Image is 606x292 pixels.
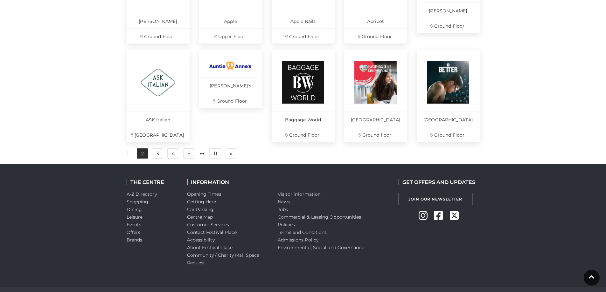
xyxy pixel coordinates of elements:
a: Community / Charity Mall Space Request [187,252,260,266]
a: Car Parking [187,207,214,212]
a: Leisure [127,214,143,220]
a: ASK Italian [GEOGRAPHIC_DATA] [127,50,190,142]
p: Apricot [344,13,407,28]
p: Upper Floor [199,28,262,44]
p: ASK Italian [127,112,190,127]
a: 1 [123,149,133,159]
span: » [230,151,232,156]
p: [PERSON_NAME] [127,13,190,28]
a: Jobs [278,207,288,212]
a: Policies [278,222,295,227]
a: Admissions Policy [278,237,319,243]
a: [GEOGRAPHIC_DATA] Ground floor [344,50,407,142]
p: Apple Nails [272,13,335,28]
a: About Festival Place [187,245,233,250]
a: Offers [127,229,141,235]
a: 4 [167,148,179,159]
a: Accessibility [187,237,215,243]
a: Opening Times [187,191,221,197]
p: Ground Floor [199,93,262,108]
a: Terms and Conditions [278,229,327,235]
h2: THE CENTRE [127,179,178,185]
p: Ground Floor [127,28,190,44]
h2: INFORMATION [187,179,268,185]
a: [GEOGRAPHIC_DATA] Ground Floor [417,50,480,142]
a: Next [226,148,236,159]
p: Ground Floor [272,28,335,44]
p: [GEOGRAPHIC_DATA] [127,127,190,142]
a: Centre Map [187,214,213,220]
a: Customer Services [187,222,229,227]
a: 11 [209,148,221,159]
a: Brands [127,237,143,243]
p: [PERSON_NAME]'s [199,78,262,93]
p: [GEOGRAPHIC_DATA] [417,112,480,127]
a: Contact Festival Place [187,229,237,235]
a: Events [127,222,142,227]
p: Ground Floor [417,18,480,33]
a: Getting Here [187,199,216,205]
h2: GET OFFERS AND UPDATES [399,179,475,185]
p: [PERSON_NAME] [417,3,480,18]
p: Ground Floor [344,28,407,44]
a: A-Z Directory [127,191,157,197]
a: Dining [127,207,142,212]
p: Baggage World [272,112,335,127]
p: Ground floor [344,127,407,142]
a: Commercial & Leasing Opportunities [278,214,361,220]
p: Ground Floor [272,127,335,142]
p: Apple [199,13,262,28]
p: Ground Floor [417,127,480,142]
a: Baggage World Ground Floor [272,50,335,142]
a: 2 [137,148,148,159]
a: 5 [183,148,194,159]
a: Shopping [127,199,149,205]
a: News [278,199,290,205]
a: [PERSON_NAME]'s Ground Floor [199,50,262,108]
a: 3 [152,148,163,159]
a: Visitor information [278,191,321,197]
a: Environmental, Social and Governance [278,245,364,250]
a: Join Our Newsletter [399,193,472,205]
p: [GEOGRAPHIC_DATA] [344,112,407,127]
